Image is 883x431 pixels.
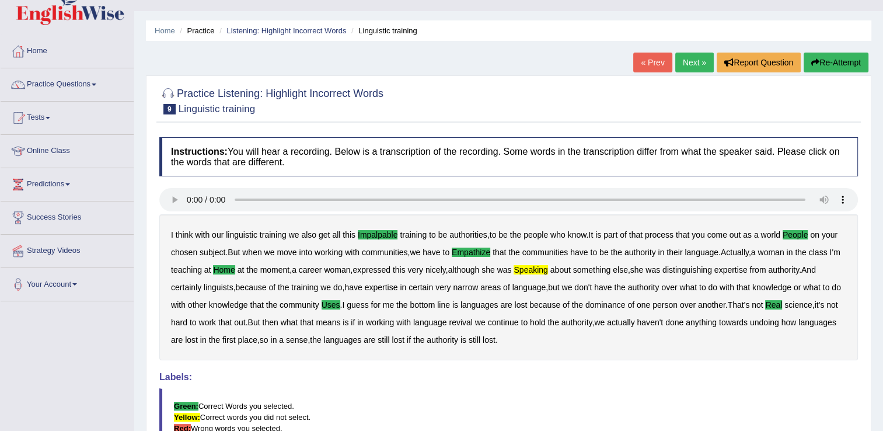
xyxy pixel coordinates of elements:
b: we [594,318,605,327]
b: certain [409,283,433,292]
b: authority [768,265,799,274]
h4: You will hear a recording. Below is a transcription of the recording. Some words in the transcrip... [159,137,858,176]
b: authority [561,318,592,327]
b: chosen [171,248,197,257]
b: the [246,265,257,274]
b: from [749,265,766,274]
b: communities [362,248,408,257]
b: to [190,318,197,327]
a: Listening: Highlight Incorrect Words [226,26,346,35]
b: training [400,230,427,239]
b: do [832,283,841,292]
b: but [548,283,559,292]
b: of [268,283,275,292]
b: done [665,318,683,327]
b: empathize [452,248,490,257]
a: Your Account [1,268,134,297]
b: But [248,318,260,327]
b: line [437,300,450,310]
b: hard [171,318,187,327]
b: impalpable [358,230,398,239]
div: , . . , . , , , , , . , , , . . , . , , , . [159,214,858,360]
b: a [751,248,756,257]
b: areas [480,283,501,292]
b: Yellow: [174,413,200,422]
b: we [320,283,331,292]
a: Next » [675,53,714,72]
b: with [171,300,186,310]
b: hold [530,318,545,327]
a: Home [1,35,134,64]
b: certainly [171,283,201,292]
b: out [234,318,245,327]
b: working [315,248,343,257]
b: community [280,300,319,310]
b: real [765,300,782,310]
b: at [204,265,211,274]
b: languages [460,300,498,310]
a: Predictions [1,168,134,197]
b: It [588,230,593,239]
b: of [563,300,570,310]
b: dominance [585,300,626,310]
b: all [332,230,340,239]
b: authority [628,283,659,292]
b: she [481,265,495,274]
b: revival [449,318,472,327]
b: work [199,318,217,327]
b: linguistic [226,230,257,239]
b: what [679,283,697,292]
b: in [270,335,277,345]
b: the [610,248,622,257]
b: the [572,300,583,310]
b: this [343,230,355,239]
b: That's [728,300,750,310]
b: something [573,265,611,274]
b: a [754,230,759,239]
b: move [277,248,296,257]
b: working [366,318,394,327]
b: your [822,230,837,239]
b: woman [758,248,784,257]
b: at [238,265,245,274]
b: to [429,230,436,239]
b: in [357,318,364,327]
b: moment [260,265,290,274]
b: is [343,318,348,327]
b: linguists [204,283,233,292]
b: in [786,248,793,257]
b: for [371,300,380,310]
b: world [760,230,780,239]
b: be [498,230,508,239]
b: anything [686,318,717,327]
b: to [442,248,449,257]
b: not [826,300,837,310]
a: Online Class [1,135,134,164]
b: bottom [410,300,435,310]
b: what [281,318,298,327]
b: although [448,265,480,274]
b: process [645,230,673,239]
b: else [613,265,628,274]
b: do [333,283,343,292]
b: are [500,300,512,310]
b: the [795,248,806,257]
b: science [784,300,812,310]
b: authorities [449,230,487,239]
b: in [200,335,207,345]
b: if [351,318,355,327]
a: Home [155,26,175,35]
b: to [823,283,830,292]
b: speaking [514,265,547,274]
b: have [423,248,440,257]
b: guess [347,300,368,310]
b: the [508,248,519,257]
b: what [803,283,821,292]
b: still [378,335,389,345]
b: with [195,230,210,239]
b: the [396,300,407,310]
b: the [209,335,220,345]
b: me [383,300,394,310]
b: a [279,335,284,345]
b: that [250,300,263,310]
